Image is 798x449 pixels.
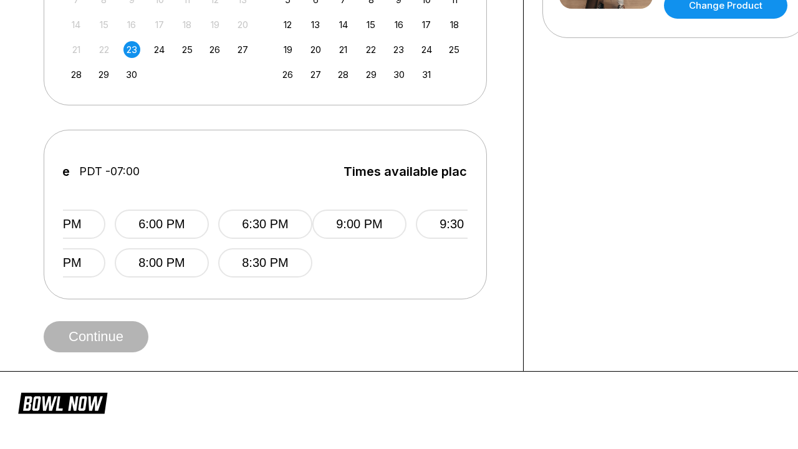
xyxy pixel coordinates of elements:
[179,41,196,58] div: Choose Thursday, September 25th, 2025
[206,16,223,33] div: Not available Friday, September 19th, 2025
[307,41,324,58] div: Choose Monday, October 20th, 2025
[115,248,209,278] button: 8:00 PM
[68,66,85,83] div: Choose Sunday, September 28th, 2025
[418,66,435,83] div: Choose Friday, October 31st, 2025
[151,16,168,33] div: Not available Wednesday, September 17th, 2025
[79,165,140,178] span: PDT -07:00
[307,66,324,83] div: Choose Monday, October 27th, 2025
[390,16,407,33] div: Choose Thursday, October 16th, 2025
[206,41,223,58] div: Choose Friday, September 26th, 2025
[312,210,406,239] button: 9:00 PM
[307,16,324,33] div: Choose Monday, October 13th, 2025
[68,41,85,58] div: Not available Sunday, September 21st, 2025
[279,16,296,33] div: Choose Sunday, October 12th, 2025
[279,41,296,58] div: Choose Sunday, October 19th, 2025
[115,210,209,239] button: 6:00 PM
[218,210,312,239] button: 6:30 PM
[335,66,352,83] div: Choose Tuesday, October 28th, 2025
[234,16,251,33] div: Not available Saturday, September 20th, 2025
[446,41,463,58] div: Choose Saturday, October 25th, 2025
[363,66,380,83] div: Choose Wednesday, October 29th, 2025
[95,41,112,58] div: Not available Monday, September 22nd, 2025
[390,41,407,58] div: Choose Thursday, October 23rd, 2025
[335,16,352,33] div: Choose Tuesday, October 14th, 2025
[68,16,85,33] div: Not available Sunday, September 14th, 2025
[123,66,140,83] div: Choose Tuesday, September 30th, 2025
[418,16,435,33] div: Choose Friday, October 17th, 2025
[179,16,196,33] div: Not available Thursday, September 18th, 2025
[218,248,312,278] button: 8:30 PM
[95,66,112,83] div: Choose Monday, September 29th, 2025
[390,66,407,83] div: Choose Thursday, October 30th, 2025
[279,66,296,83] div: Choose Sunday, October 26th, 2025
[234,41,251,58] div: Choose Saturday, September 27th, 2025
[344,165,474,178] span: Times available place
[363,41,380,58] div: Choose Wednesday, October 22nd, 2025
[95,16,112,33] div: Not available Monday, September 15th, 2025
[151,41,168,58] div: Choose Wednesday, September 24th, 2025
[123,16,140,33] div: Not available Tuesday, September 16th, 2025
[363,16,380,33] div: Choose Wednesday, October 15th, 2025
[418,41,435,58] div: Choose Friday, October 24th, 2025
[446,16,463,33] div: Choose Saturday, October 18th, 2025
[416,210,510,239] button: 9:30 PM
[123,41,140,58] div: Choose Tuesday, September 23rd, 2025
[335,41,352,58] div: Choose Tuesday, October 21st, 2025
